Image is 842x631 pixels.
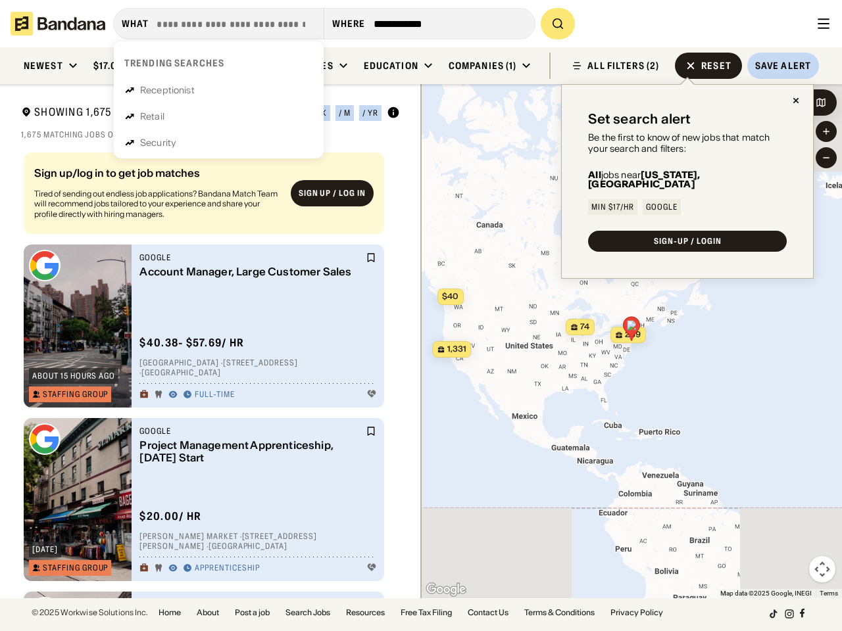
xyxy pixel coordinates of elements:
div: Sign up / Log in [299,189,366,199]
div: $ 40.38 - $57.69 / hr [139,336,244,350]
span: Map data ©2025 Google, INEGI [720,590,812,597]
a: About [197,609,219,617]
img: Google [424,581,468,598]
div: Security [140,138,176,147]
img: Bandana logotype [11,12,105,35]
div: Google [646,203,678,211]
div: Showing 1,675 Verified Jobs [21,105,258,122]
button: Map camera controls [809,556,835,582]
div: 1,675 matching jobs on [DOMAIN_NAME] [21,129,400,140]
div: Google [139,426,363,436]
div: Reset [701,61,731,70]
div: what [122,18,149,30]
b: All [588,169,601,181]
div: / yr [362,109,378,117]
div: Where [332,18,366,30]
div: SIGN-UP / LOGIN [654,237,721,245]
div: Retail [140,112,164,121]
div: Set search alert [588,111,691,127]
div: Account Manager, Large Customer Sales [139,266,363,278]
div: / m [339,109,351,117]
a: Home [159,609,181,617]
div: $ 20.00 / hr [139,509,201,523]
a: Terms & Conditions [524,609,595,617]
span: 1,331 [447,344,466,355]
div: Newest [24,60,63,72]
div: Trending searches [124,57,224,69]
div: Companies (1) [449,60,517,72]
span: 74 [580,321,589,333]
div: Be the first to know of new jobs that match your search and filters: [588,132,787,154]
b: [US_STATE], [GEOGRAPHIC_DATA] [588,169,700,190]
div: Education [364,60,418,72]
a: Search Jobs [285,609,330,617]
div: Project Management Apprenticeship, [DATE] Start [139,439,363,464]
div: [DATE] [32,546,58,553]
div: Full-time [195,390,235,400]
div: jobs near [588,170,787,189]
div: [GEOGRAPHIC_DATA] · [STREET_ADDRESS] · [GEOGRAPHIC_DATA] [139,358,376,378]
a: Terms (opens in new tab) [820,590,838,597]
div: Staffing Group [43,564,108,572]
div: Google [139,252,363,263]
div: Apprenticeship [195,563,259,574]
div: $17.00 / hour [93,60,158,72]
img: Google logo [29,597,61,628]
div: Receptionist [140,85,195,95]
div: Save Alert [755,60,811,72]
div: © 2025 Workwise Solutions Inc. [32,609,148,617]
a: Resources [346,609,385,617]
a: Privacy Policy [610,609,663,617]
a: Open this area in Google Maps (opens a new window) [424,581,468,598]
div: Tired of sending out endless job applications? Bandana Match Team will recommend jobs tailored to... [34,189,280,220]
a: Contact Us [468,609,508,617]
div: [PERSON_NAME] Market · [STREET_ADDRESS][PERSON_NAME] · [GEOGRAPHIC_DATA] [139,531,376,551]
a: Post a job [235,609,270,617]
a: Free Tax Filing [401,609,452,617]
div: about 15 hours ago [32,372,115,380]
div: Sign up/log in to get job matches [34,168,280,189]
div: Staffing Group [43,390,108,398]
div: grid [21,147,400,598]
img: Google logo [29,423,61,455]
img: Google logo [29,250,61,281]
span: $40 [442,291,458,301]
div: ALL FILTERS (2) [587,61,659,70]
div: Min $17/hr [591,203,634,211]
